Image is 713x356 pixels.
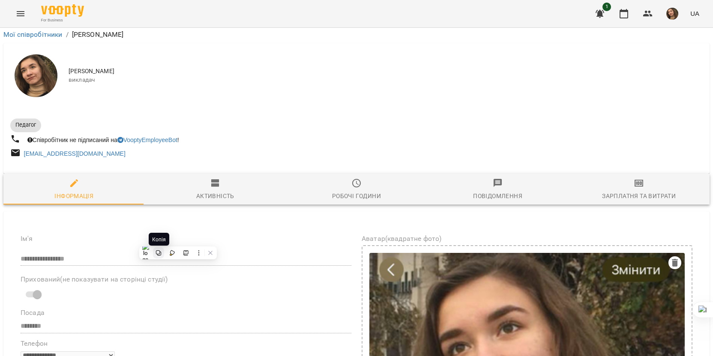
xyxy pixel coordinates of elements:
div: Співробітник не підписаний на ! [26,134,181,146]
span: UA [690,9,699,18]
a: Мої співробітники [3,30,63,39]
button: UA [687,6,703,21]
div: Активність [196,191,234,201]
img: e02786069a979debee2ecc2f3beb162c.jpeg [666,8,678,20]
button: Menu [10,3,31,24]
span: For Business [41,18,84,23]
span: Педагог [10,121,41,129]
label: Ім'я [21,235,351,242]
nav: breadcrumb [3,30,710,40]
img: Voopty Logo [41,4,84,17]
li: / [66,30,69,40]
div: Робочі години [332,191,381,201]
div: Повідомлення [473,191,522,201]
div: Інформація [54,191,93,201]
span: [PERSON_NAME] [69,67,703,76]
span: викладач [69,76,703,84]
label: Аватар(квадратне фото) [362,235,692,242]
p: [PERSON_NAME] [72,30,124,40]
a: [EMAIL_ADDRESS][DOMAIN_NAME] [24,150,126,157]
label: Прихований(не показувати на сторінці студії) [21,276,351,283]
a: VooptyEmployeeBot [117,136,177,143]
div: Зарплатня та Витрати [602,191,676,201]
img: Анастасія Іванова [15,54,57,97]
label: Телефон [21,340,351,347]
label: Посада [21,309,351,316]
span: 1 [602,3,611,11]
